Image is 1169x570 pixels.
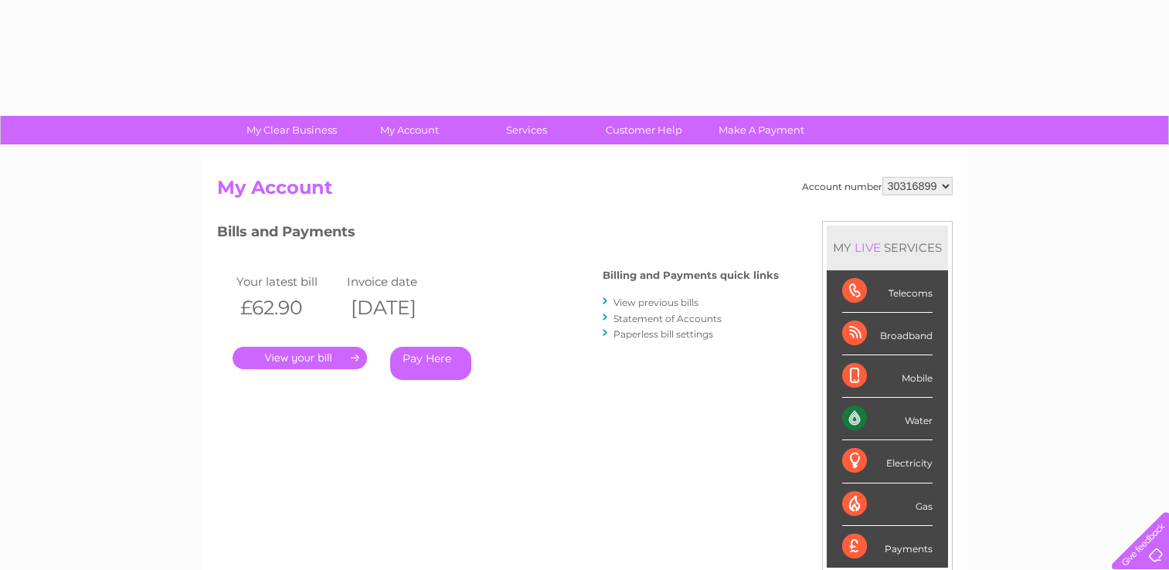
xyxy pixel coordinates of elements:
[842,440,933,483] div: Electricity
[827,226,948,270] div: MY SERVICES
[698,116,825,144] a: Make A Payment
[228,116,355,144] a: My Clear Business
[580,116,708,144] a: Customer Help
[842,313,933,355] div: Broadband
[613,328,713,340] a: Paperless bill settings
[217,221,779,248] h3: Bills and Payments
[233,347,367,369] a: .
[802,177,953,195] div: Account number
[842,526,933,568] div: Payments
[345,116,473,144] a: My Account
[842,398,933,440] div: Water
[463,116,590,144] a: Services
[851,240,884,255] div: LIVE
[603,270,779,281] h4: Billing and Payments quick links
[233,271,344,292] td: Your latest bill
[842,270,933,313] div: Telecoms
[233,292,344,324] th: £62.90
[842,483,933,526] div: Gas
[842,355,933,398] div: Mobile
[343,292,454,324] th: [DATE]
[217,177,953,206] h2: My Account
[613,313,722,324] a: Statement of Accounts
[343,271,454,292] td: Invoice date
[613,297,698,308] a: View previous bills
[390,347,471,380] a: Pay Here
